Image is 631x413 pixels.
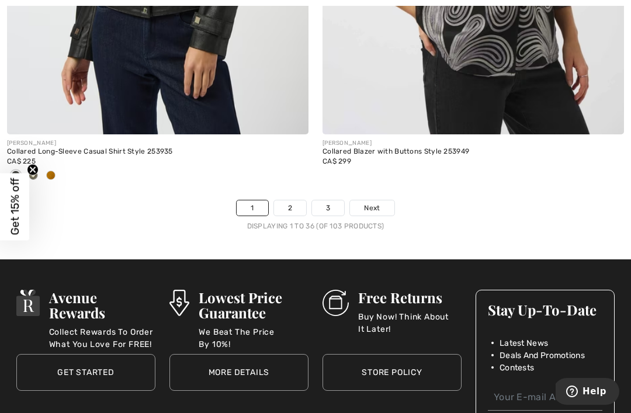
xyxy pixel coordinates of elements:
a: 2 [274,200,306,216]
p: Buy Now! Think About It Later! [358,311,462,334]
input: Your E-mail Address [488,384,602,411]
div: [PERSON_NAME] [7,139,308,148]
span: CA$ 225 [7,157,36,165]
img: Free Returns [323,290,349,316]
div: Black [7,166,25,186]
a: More Details [169,354,308,391]
span: Next [364,203,380,213]
a: 3 [312,200,344,216]
a: Store Policy [323,354,462,391]
h3: Free Returns [358,290,462,305]
h3: Stay Up-To-Date [488,302,602,317]
span: CA$ 299 [323,157,351,165]
div: Collared Long-Sleeve Casual Shirt Style 253935 [7,148,308,156]
span: Deals And Promotions [500,349,585,362]
button: Close teaser [27,164,39,175]
div: Collared Blazer with Buttons Style 253949 [323,148,624,156]
div: [PERSON_NAME] [323,139,624,148]
span: Get 15% off [8,178,22,235]
div: Medallion [42,166,60,186]
img: Lowest Price Guarantee [169,290,189,316]
h3: Avenue Rewards [49,290,155,320]
h3: Lowest Price Guarantee [199,290,308,320]
img: Avenue Rewards [16,290,40,316]
p: We Beat The Price By 10%! [199,326,308,349]
a: 1 [237,200,268,216]
a: Get Started [16,354,155,391]
p: Collect Rewards To Order What You Love For FREE! [49,326,155,349]
span: Latest News [500,337,548,349]
a: Next [350,200,394,216]
div: Avocado [25,166,42,186]
span: Contests [500,362,534,374]
iframe: Opens a widget where you can find more information [556,378,619,407]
